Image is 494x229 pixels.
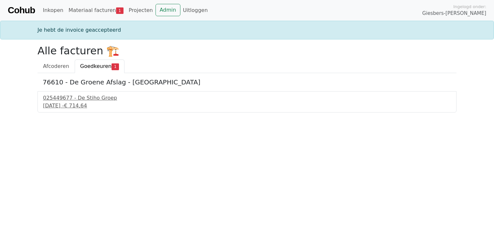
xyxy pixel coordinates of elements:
[43,63,69,69] span: Afcoderen
[453,4,486,10] span: Ingelogd onder:
[156,4,180,16] a: Admin
[80,63,112,69] span: Goedkeuren
[64,103,87,109] span: € 714,64
[422,10,486,17] span: Giesbers-[PERSON_NAME]
[38,45,456,57] h2: Alle facturen 🏗️
[116,7,124,14] span: 1
[43,102,451,110] div: [DATE] -
[43,94,451,102] div: 025449677 - De Stiho Groep
[34,26,460,34] div: Je hebt de invoice geaccepteerd
[112,63,119,70] span: 1
[180,4,210,17] a: Uitloggen
[66,4,126,17] a: Materiaal facturen1
[8,3,35,18] a: Cohub
[40,4,66,17] a: Inkopen
[43,78,451,86] h5: 76610 - De Groene Afslag - [GEOGRAPHIC_DATA]
[126,4,156,17] a: Projecten
[43,94,451,110] a: 025449677 - De Stiho Groep[DATE] -€ 714,64
[75,60,124,73] a: Goedkeuren1
[38,60,75,73] a: Afcoderen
